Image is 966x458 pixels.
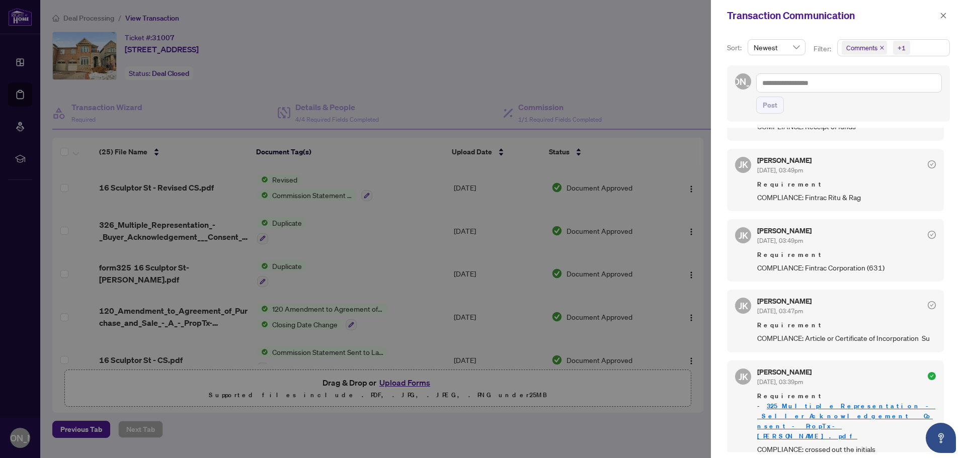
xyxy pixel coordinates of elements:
span: check-circle [928,372,936,380]
span: Comments [842,41,887,55]
h5: [PERSON_NAME] [757,157,812,164]
span: Requirement - [757,391,936,441]
button: Post [756,97,784,114]
span: close [879,45,884,50]
span: Requirement [757,250,936,260]
span: JK [739,228,748,242]
button: Open asap [926,423,956,453]
span: Comments [846,43,877,53]
span: JK [739,370,748,384]
span: Requirement [757,179,936,190]
p: Filter: [814,43,833,54]
span: [DATE], 03:49pm [757,166,803,174]
span: COMPLIANCE: Article or Certificate of Incorporation Su [757,332,936,344]
p: Sort: [727,42,744,53]
span: check-circle [928,231,936,239]
span: COMPLIANCE: Fintrac Corporation (631) [757,262,936,273]
span: JK [739,157,748,171]
span: [DATE], 03:47pm [757,307,803,315]
span: check-circle [928,301,936,309]
span: COMPLIANCE: crossed out the initials [757,443,936,455]
span: [DATE], 03:49pm [757,237,803,244]
a: 325_Multiple_Representation_-_Seller_Acknowledgement___Consent_-_PropTx-[PERSON_NAME].pdf [757,402,935,440]
span: close [940,12,947,19]
span: [DATE], 03:39pm [757,378,803,386]
div: +1 [898,43,906,53]
h5: [PERSON_NAME] [757,227,812,234]
span: Requirement [757,320,936,330]
h5: [PERSON_NAME] [757,369,812,376]
h5: [PERSON_NAME] [757,298,812,305]
span: COMPLIANCE: Fintrac Ritu & Rag [757,192,936,203]
span: check-circle [928,160,936,168]
span: [PERSON_NAME] [708,74,779,88]
span: Newest [754,40,799,55]
span: JK [739,299,748,313]
div: Transaction Communication [727,8,937,23]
